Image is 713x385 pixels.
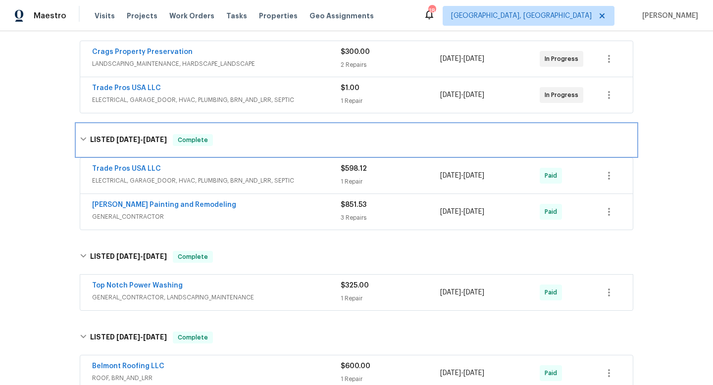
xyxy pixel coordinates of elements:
span: $851.53 [341,201,366,208]
span: - [440,368,484,378]
span: [DATE] [463,289,484,296]
span: [DATE] [463,172,484,179]
div: 3 Repairs [341,213,440,223]
span: Paid [545,171,561,181]
span: [DATE] [116,136,140,143]
span: [DATE] [440,55,461,62]
span: - [116,136,167,143]
span: - [440,171,484,181]
div: 1 Repair [341,177,440,187]
div: 2 Repairs [341,60,440,70]
a: Top Notch Power Washing [92,282,183,289]
span: [DATE] [440,92,461,98]
span: $598.12 [341,165,367,172]
div: 18 [428,6,435,16]
a: [PERSON_NAME] Painting and Remodeling [92,201,236,208]
div: LISTED [DATE]-[DATE]Complete [77,241,636,273]
span: LANDSCAPING_MAINTENANCE, HARDSCAPE_LANDSCAPE [92,59,341,69]
div: 1 Repair [341,96,440,106]
span: [GEOGRAPHIC_DATA], [GEOGRAPHIC_DATA] [451,11,592,21]
span: ELECTRICAL, GARAGE_DOOR, HVAC, PLUMBING, BRN_AND_LRR, SEPTIC [92,95,341,105]
span: [DATE] [463,370,484,377]
span: GENERAL_CONTRACTOR [92,212,341,222]
span: Paid [545,368,561,378]
span: [DATE] [143,253,167,260]
span: [DATE] [463,208,484,215]
span: Complete [174,135,212,145]
span: Properties [259,11,298,21]
span: $600.00 [341,363,370,370]
span: [DATE] [440,289,461,296]
span: Paid [545,288,561,297]
span: [DATE] [463,55,484,62]
span: - [440,207,484,217]
div: LISTED [DATE]-[DATE]Complete [77,124,636,156]
span: [DATE] [143,334,167,340]
h6: LISTED [90,134,167,146]
span: $1.00 [341,85,359,92]
span: In Progress [545,54,582,64]
span: Complete [174,333,212,342]
span: [DATE] [440,370,461,377]
span: - [440,288,484,297]
a: Trade Pros USA LLC [92,165,161,172]
span: GENERAL_CONTRACTOR, LANDSCAPING_MAINTENANCE [92,292,341,302]
span: ELECTRICAL, GARAGE_DOOR, HVAC, PLUMBING, BRN_AND_LRR, SEPTIC [92,176,341,186]
a: Trade Pros USA LLC [92,85,161,92]
span: - [440,90,484,100]
span: - [116,334,167,340]
a: Belmont Roofing LLC [92,363,164,370]
h6: LISTED [90,332,167,343]
span: - [116,253,167,260]
span: [DATE] [440,172,461,179]
span: - [440,54,484,64]
h6: LISTED [90,251,167,263]
span: Visits [95,11,115,21]
div: 1 Repair [341,293,440,303]
span: [DATE] [440,208,461,215]
span: $325.00 [341,282,369,289]
span: Geo Assignments [309,11,374,21]
span: Paid [545,207,561,217]
span: ROOF, BRN_AND_LRR [92,373,341,383]
span: Work Orders [169,11,214,21]
span: [DATE] [143,136,167,143]
span: $300.00 [341,48,370,55]
span: [DATE] [116,253,140,260]
span: [DATE] [116,334,140,340]
span: Projects [127,11,157,21]
span: Maestro [34,11,66,21]
div: LISTED [DATE]-[DATE]Complete [77,322,636,353]
div: 1 Repair [341,374,440,384]
span: [PERSON_NAME] [638,11,698,21]
span: Tasks [226,12,247,19]
span: In Progress [545,90,582,100]
a: Crags Property Preservation [92,48,193,55]
span: Complete [174,252,212,262]
span: [DATE] [463,92,484,98]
